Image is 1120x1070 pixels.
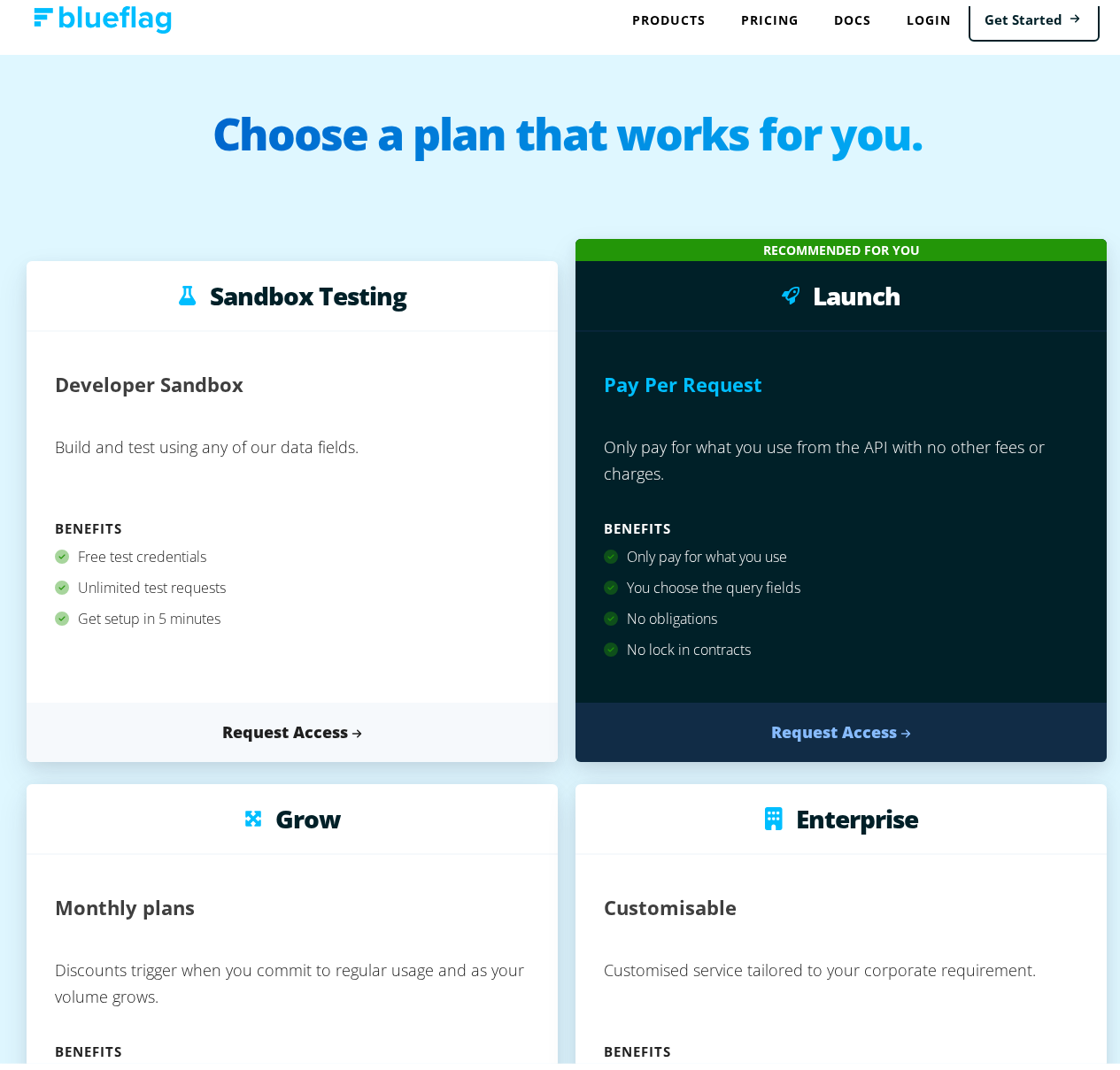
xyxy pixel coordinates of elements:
[55,420,529,509] p: Build and test using any of our data fields.
[55,566,529,597] div: Unlimited test requests
[604,535,1078,566] div: Only pay for what you use
[210,276,406,303] h3: Sandbox Testing
[604,597,1078,628] div: No obligations
[55,943,529,1032] p: Discounts trigger when you commit to regular usage and as your volume grows.
[604,877,737,926] h2: Customisable
[18,105,1116,176] h1: Choose a plan that works for you.
[27,697,558,756] a: Request Access
[796,799,918,826] h3: Enterprise
[55,877,195,926] h2: Monthly plans
[604,628,1078,659] div: No lock in contracts
[575,697,1107,756] a: Request Access
[55,535,529,566] div: Free test credentials
[604,354,762,403] h2: Pay Per Request
[604,943,1078,1032] p: Customised service tailored to your corporate requirement.
[55,354,243,403] h2: Developer Sandbox
[604,420,1078,509] p: Only pay for what you use from the API with no other fees or charges.
[55,597,529,628] div: Get setup in 5 minutes
[604,566,1078,597] div: You choose the query fields
[275,799,340,826] h3: Grow
[813,276,900,303] h3: Launch
[575,233,1107,255] div: Recommended for you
